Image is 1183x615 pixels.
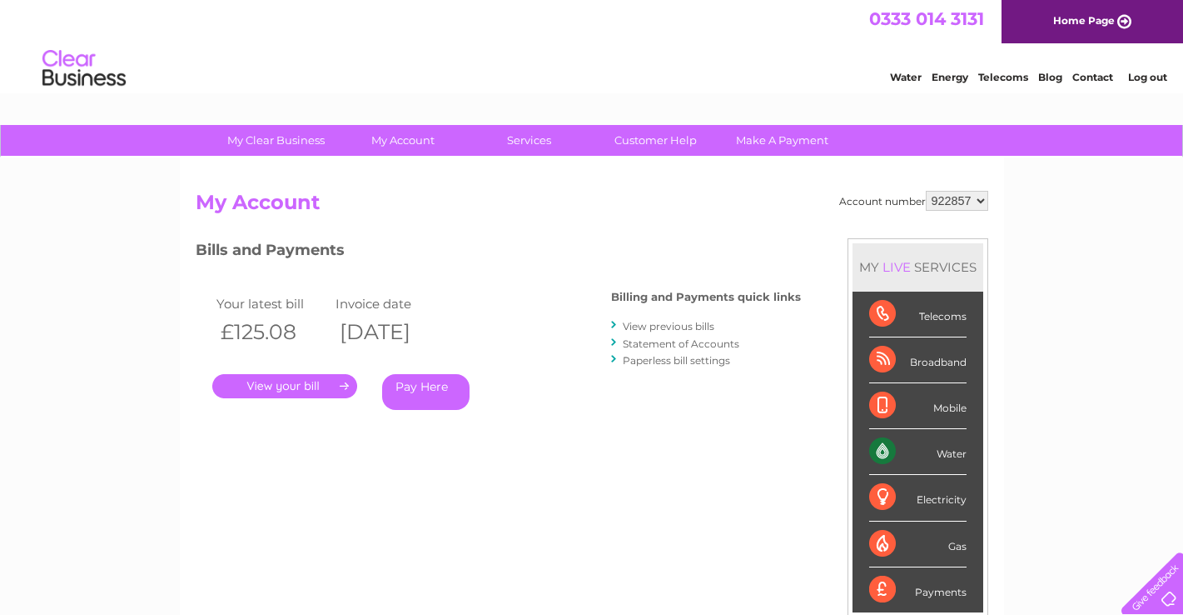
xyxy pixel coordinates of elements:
div: Clear Business is a trading name of Verastar Limited (registered in [GEOGRAPHIC_DATA] No. 3667643... [199,9,986,81]
h2: My Account [196,191,988,222]
a: Energy [932,71,968,83]
a: View previous bills [623,320,714,332]
div: MY SERVICES [852,243,983,291]
a: . [212,374,357,398]
h3: Bills and Payments [196,238,801,267]
a: Customer Help [587,125,724,156]
h4: Billing and Payments quick links [611,291,801,303]
a: Water [890,71,922,83]
div: Broadband [869,337,967,383]
div: Telecoms [869,292,967,337]
img: logo.png [42,43,127,94]
div: LIVE [879,259,914,275]
a: My Account [334,125,471,156]
div: Water [869,429,967,475]
div: Mobile [869,383,967,429]
a: My Clear Business [207,125,345,156]
a: Statement of Accounts [623,337,739,350]
a: Contact [1072,71,1113,83]
a: Services [460,125,598,156]
a: Make A Payment [713,125,851,156]
a: Paperless bill settings [623,354,730,367]
a: Log out [1128,71,1167,83]
div: Payments [869,567,967,612]
a: Telecoms [978,71,1028,83]
td: Your latest bill [212,292,332,315]
a: Pay Here [382,374,470,410]
th: [DATE] [331,315,451,349]
th: £125.08 [212,315,332,349]
td: Invoice date [331,292,451,315]
a: Blog [1038,71,1062,83]
div: Gas [869,522,967,567]
a: 0333 014 3131 [869,8,984,29]
div: Account number [839,191,988,211]
div: Electricity [869,475,967,521]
